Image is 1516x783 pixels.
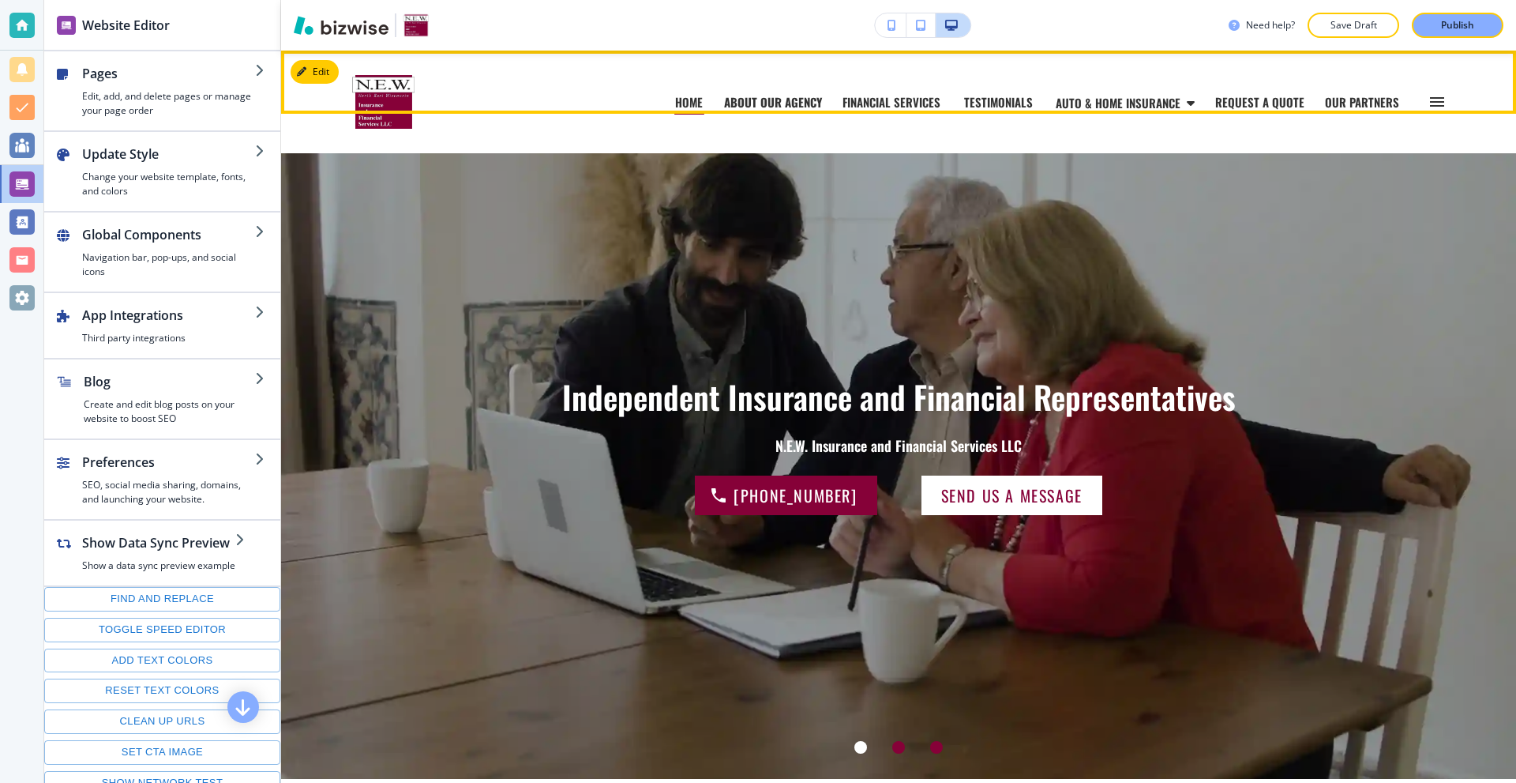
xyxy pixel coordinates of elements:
a: [PHONE_NUMBER] [695,476,876,515]
h4: Show a data sync preview example [82,559,235,573]
h3: Need help? [1246,18,1295,32]
div: Navigates to hero photo 1 [842,728,880,766]
h2: Update Style [82,145,255,164]
h2: App Integrations [82,306,255,325]
h4: Navigation bar, pop-ups, and social icons [82,250,255,279]
h2: Preferences [82,453,255,472]
img: N.E.W. Insurance & Financial Services LLC [351,70,483,134]
h4: Create and edit blog posts on your website to boost SEO [84,397,255,426]
div: AUTO & HOME INSURANCE [1055,89,1214,115]
p: Save Draft [1328,18,1379,32]
button: Update StyleChange your website template, fonts, and colors [44,132,280,211]
p: HOME [675,96,704,108]
button: Global ComponentsNavigation bar, pop-ups, and social icons [44,213,280,292]
h2: Blog [84,372,255,391]
p: TESTIMONIALS [964,96,1035,108]
button: PagesEdit, add, and delete pages or manage your page order [44,51,280,130]
p: [PHONE_NUMBER] [734,483,857,508]
button: PreferencesSEO, social media sharing, domains, and launching your website. [44,440,280,519]
h4: SEO, social media sharing, domains, and launching your website. [82,478,255,506]
button: Find and replace [44,587,280,612]
p: SEND US A MESSAGE [941,483,1083,508]
div: Navigates to hero photo 3 [917,728,955,766]
button: Show Data Sync PreviewShow a data sync preview example [44,521,261,585]
p: Publish [1441,18,1474,32]
p: ABOUT OUR AGENCY [724,96,822,108]
div: Navigates to hero photo 2 [880,728,917,766]
h4: Edit, add, and delete pages or manage your page order [82,89,255,118]
p: N.E.W. Insurance and Financial Services LLC [775,436,1022,457]
p: AUTO & HOME INSURANCE [1056,97,1180,109]
p: FINANCIAL SERVICES [842,96,944,108]
button: Edit [291,60,339,84]
h4: Third party integrations [82,331,255,345]
button: Publish [1412,13,1503,38]
button: Add text colors [44,649,280,673]
div: (920) 756-2500 [695,476,876,515]
button: Clean up URLs [44,710,280,734]
button: Toggle speed editor [44,618,280,642]
img: Bizwise Logo [294,16,388,35]
button: Set CTA image [44,740,280,765]
img: Your Logo [403,13,430,38]
div: SEND US A MESSAGE [921,476,1102,515]
button: Reset text colors [44,679,280,703]
h2: Website Editor [82,16,170,35]
img: editor icon [57,16,76,35]
h2: Show Data Sync Preview [82,533,235,552]
p: REQUEST A QUOTE [1215,96,1304,108]
button: BlogCreate and edit blog posts on your website to boost SEO [44,360,280,439]
h2: Global Components [82,225,255,244]
button: Save Draft [1308,13,1399,38]
h4: Change your website template, fonts, and colors [82,170,255,198]
button: App IntegrationsThird party integrations [44,293,280,358]
button: Toggle hamburger navigation menu [1420,85,1454,119]
p: OUR PARTNERS [1325,96,1400,108]
p: Independent Insurance and Financial Representatives [562,378,1236,417]
h2: Pages [82,64,255,83]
